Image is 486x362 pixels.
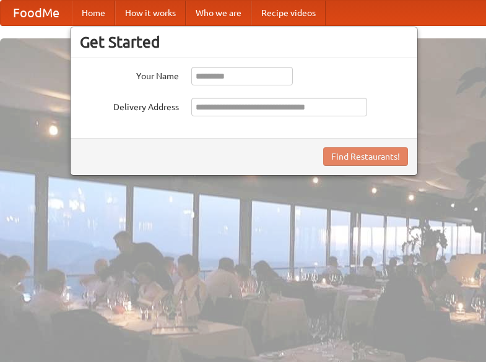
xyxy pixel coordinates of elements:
[1,1,72,25] a: FoodMe
[80,67,179,82] label: Your Name
[251,1,326,25] a: Recipe videos
[323,147,408,166] button: Find Restaurants!
[115,1,186,25] a: How it works
[72,1,115,25] a: Home
[80,98,179,113] label: Delivery Address
[186,1,251,25] a: Who we are
[80,33,408,51] h3: Get Started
